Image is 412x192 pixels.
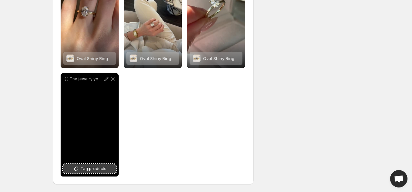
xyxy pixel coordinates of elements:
[203,56,234,61] span: Oval Shiny Ring
[81,166,106,172] span: Tag products
[70,76,103,82] p: The jewelry your outfit is missing
[66,55,74,62] img: Oval Shiny Ring
[193,55,201,62] img: Oval Shiny Ring
[390,170,407,187] div: Open chat
[61,73,119,177] div: The jewelry your outfit is missingTag products
[63,164,116,173] button: Tag products
[130,55,137,62] img: Oval Shiny Ring
[140,56,171,61] span: Oval Shiny Ring
[77,56,108,61] span: Oval Shiny Ring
